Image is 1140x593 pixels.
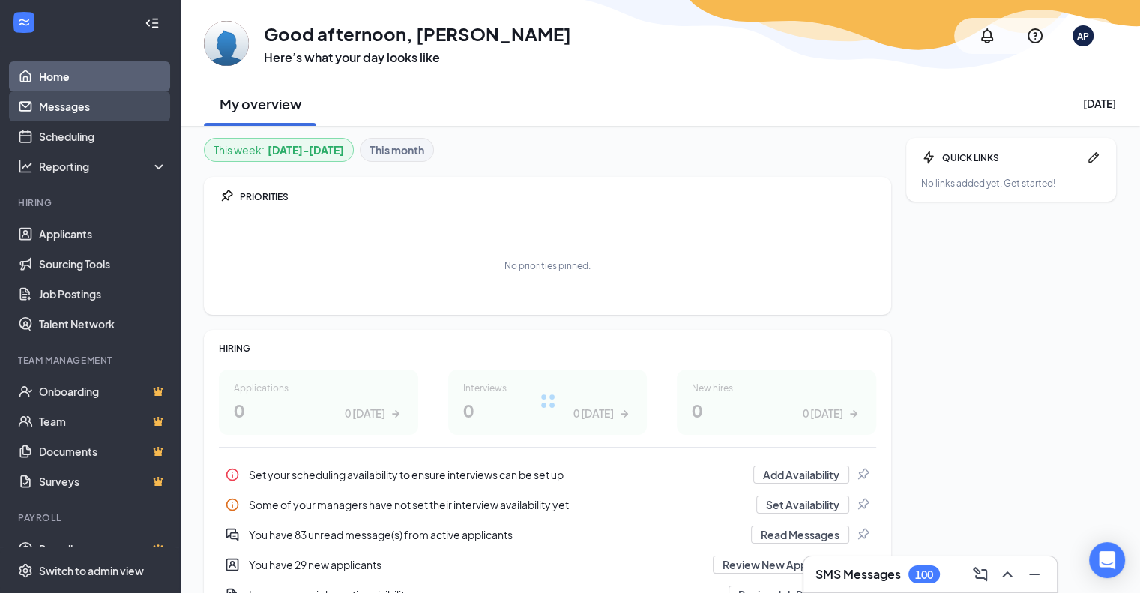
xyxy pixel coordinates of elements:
[921,177,1101,190] div: No links added yet. Get started!
[751,526,849,544] button: Read Messages
[249,557,704,572] div: You have 29 new applicants
[915,568,933,581] div: 100
[18,354,164,367] div: Team Management
[18,196,164,209] div: Hiring
[39,61,167,91] a: Home
[225,557,240,572] svg: UserEntity
[39,309,167,339] a: Talent Network
[1086,150,1101,165] svg: Pen
[39,534,167,564] a: PayrollCrown
[219,520,876,550] div: You have 83 unread message(s) from active applicants
[39,279,167,309] a: Job Postings
[18,159,33,174] svg: Analysis
[264,49,571,66] h3: Here’s what your day looks like
[1026,27,1044,45] svg: QuestionInfo
[18,511,164,524] div: Payroll
[219,460,876,490] div: Set your scheduling availability to ensure interviews can be set up
[249,467,744,482] div: Set your scheduling availability to ensure interviews can be set up
[39,376,167,406] a: OnboardingCrown
[39,159,168,174] div: Reporting
[921,150,936,165] svg: Bolt
[855,527,870,542] svg: Pin
[39,121,167,151] a: Scheduling
[39,91,167,121] a: Messages
[998,565,1016,583] svg: ChevronUp
[249,527,742,542] div: You have 83 unread message(s) from active applicants
[219,342,876,355] div: HIRING
[240,190,876,203] div: PRIORITIES
[815,566,901,583] h3: SMS Messages
[967,562,991,586] button: ComposeMessage
[753,466,849,484] button: Add Availability
[971,565,989,583] svg: ComposeMessage
[249,497,747,512] div: Some of your managers have not set their interview availability yet
[214,142,344,158] div: This week :
[204,21,249,66] img: Andy Peterson
[855,467,870,482] svg: Pin
[1089,542,1125,578] div: Open Intercom Messenger
[268,142,344,158] b: [DATE] - [DATE]
[1025,565,1043,583] svg: Minimize
[264,21,571,46] h1: Good afternoon, [PERSON_NAME]
[713,556,849,574] button: Review New Applicants
[1077,30,1089,43] div: AP
[1021,562,1045,586] button: Minimize
[219,550,876,580] div: You have 29 new applicants
[16,15,31,30] svg: WorkstreamLogo
[39,249,167,279] a: Sourcing Tools
[39,436,167,466] a: DocumentsCrown
[978,27,996,45] svg: Notifications
[942,151,1080,164] div: QUICK LINKS
[219,520,876,550] a: DoubleChatActiveYou have 83 unread message(s) from active applicantsRead MessagesPin
[1083,96,1116,111] div: [DATE]
[225,467,240,482] svg: Info
[220,94,301,113] h2: My overview
[504,259,591,272] div: No priorities pinned.
[39,466,167,496] a: SurveysCrown
[39,406,167,436] a: TeamCrown
[370,142,424,158] b: This month
[219,189,234,204] svg: Pin
[225,527,240,542] svg: DoubleChatActive
[219,460,876,490] a: InfoSet your scheduling availability to ensure interviews can be set upAdd AvailabilityPin
[39,563,144,578] div: Switch to admin view
[855,497,870,512] svg: Pin
[994,562,1018,586] button: ChevronUp
[18,563,33,578] svg: Settings
[39,219,167,249] a: Applicants
[219,490,876,520] div: Some of your managers have not set their interview availability yet
[145,16,160,31] svg: Collapse
[219,550,876,580] a: UserEntityYou have 29 new applicantsReview New ApplicantsPin
[225,497,240,512] svg: Info
[756,496,849,514] button: Set Availability
[219,490,876,520] a: InfoSome of your managers have not set their interview availability yetSet AvailabilityPin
